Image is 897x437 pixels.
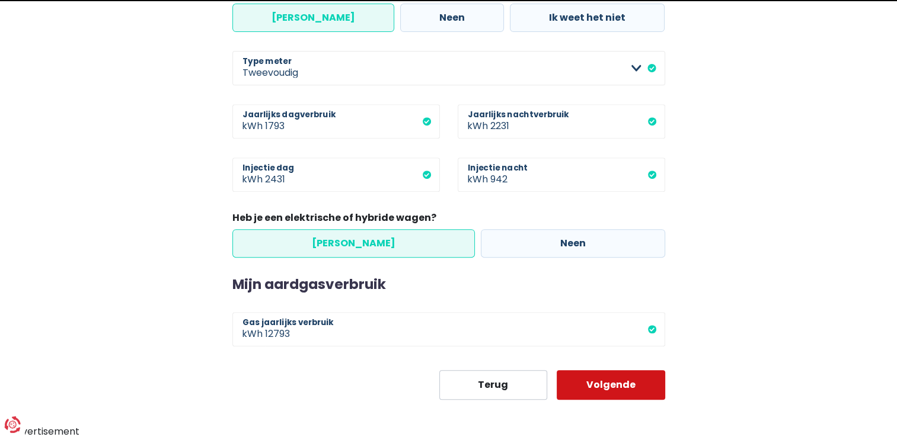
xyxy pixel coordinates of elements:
[232,277,665,293] h2: Mijn aardgasverbruik
[510,4,665,32] label: Ik weet het niet
[232,211,665,229] legend: Heb je een elektrische of hybride wagen?
[458,158,490,192] span: kWh
[232,312,265,346] span: kWh
[481,229,665,258] label: Neen
[232,158,265,192] span: kWh
[439,370,548,400] button: Terug
[400,4,504,32] label: Neen
[232,4,394,32] label: [PERSON_NAME]
[232,104,265,139] span: kWh
[557,370,665,400] button: Volgende
[232,229,475,258] label: [PERSON_NAME]
[458,104,490,139] span: kWh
